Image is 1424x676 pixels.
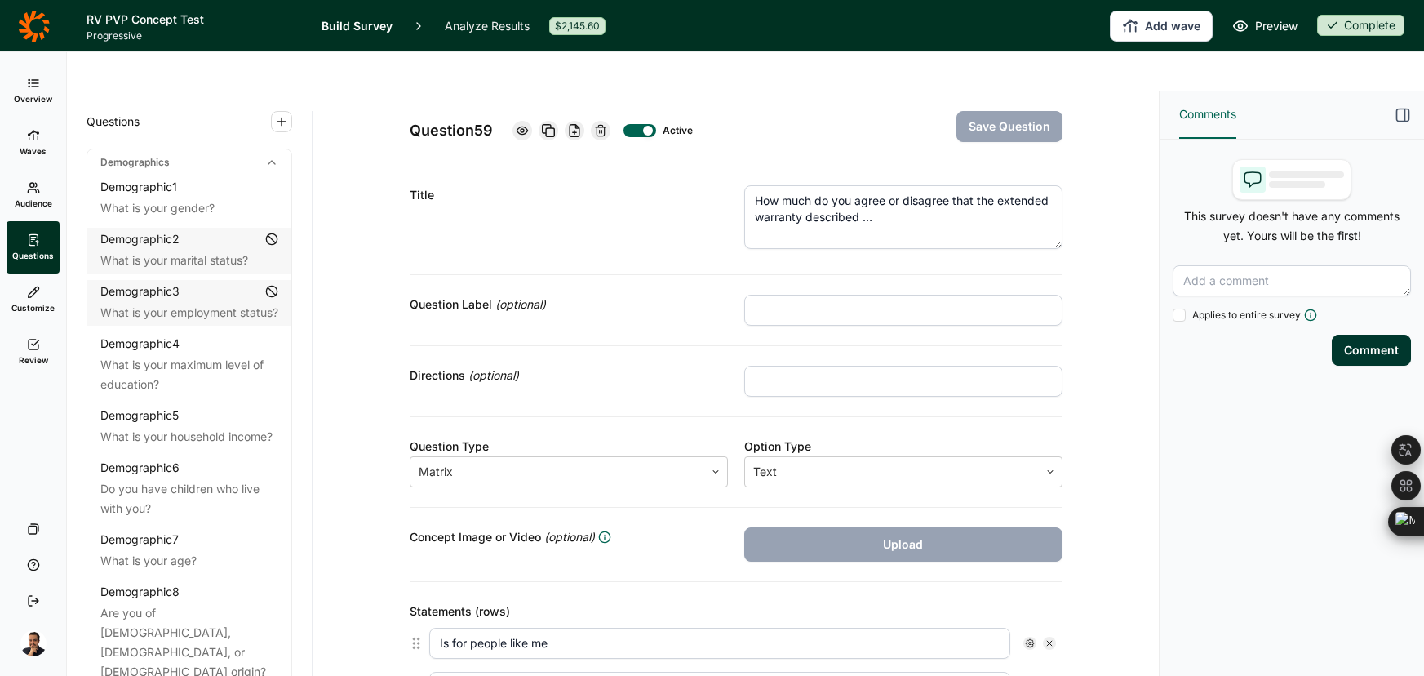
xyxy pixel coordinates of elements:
div: Demographic 6 [100,460,180,476]
div: Delete [591,121,610,140]
div: Complete [1317,15,1404,36]
button: Add wave [1110,11,1213,42]
a: Questions [7,221,60,274]
span: Audience [15,198,52,209]
span: (optional) [544,527,595,547]
h1: RV PVP Concept Test [87,10,302,29]
a: Audience [7,169,60,221]
button: Comments [1179,91,1236,139]
span: Questions [12,250,54,261]
span: Preview [1255,16,1298,36]
a: Customize [7,274,60,326]
div: Question Type [410,437,728,456]
div: Statements (rows) [410,602,1062,621]
div: Question Label [410,295,728,314]
button: Upload [744,527,1062,562]
a: Waves [7,117,60,169]
span: Comments [1179,105,1236,124]
a: Review [7,326,60,378]
div: Title [410,185,728,205]
a: Overview [7,64,60,117]
div: What is your employment status? [100,303,278,322]
span: (optional) [468,366,519,385]
button: Save Question [956,111,1062,142]
div: Demographics [87,149,291,176]
span: Questions [87,112,140,131]
div: $2,145.60 [549,17,606,35]
div: Option Type [744,437,1062,456]
div: Concept Image or Video [410,527,728,547]
div: Demographic 1 [100,179,177,195]
span: Customize [11,302,55,314]
div: Remove [1043,637,1056,650]
div: What is your gender? [100,198,278,218]
div: What is your household income? [100,427,278,447]
div: What is your marital status? [100,251,278,270]
div: Demographic 3 [100,283,180,300]
span: Question 59 [410,119,493,142]
img: amg06m4ozjtcyqqhuw5b.png [20,630,47,656]
div: What is your age? [100,551,278,571]
div: Demographic 5 [100,407,179,424]
button: Comment [1332,335,1411,366]
p: This survey doesn't have any comments yet. Yours will be the first! [1173,207,1411,246]
div: Demographic 2 [100,231,180,247]
span: Overview [14,93,52,105]
span: Review [19,354,48,366]
span: (optional) [495,295,546,314]
div: Directions [410,366,728,385]
span: Waves [20,145,47,157]
a: Preview [1232,16,1298,36]
div: Active [663,124,689,137]
div: Do you have children who live with you? [100,479,278,518]
span: Progressive [87,29,302,42]
button: Complete [1317,15,1404,38]
div: What is your maximum level of education? [100,355,278,394]
div: Demographic 8 [100,584,180,600]
textarea: How much do you agree or disagree that the extended warranty described … [744,185,1062,249]
span: Applies to entire survey [1192,309,1301,322]
div: Demographic 7 [100,531,179,548]
div: Settings [1023,637,1036,650]
div: Demographic 4 [100,336,180,352]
